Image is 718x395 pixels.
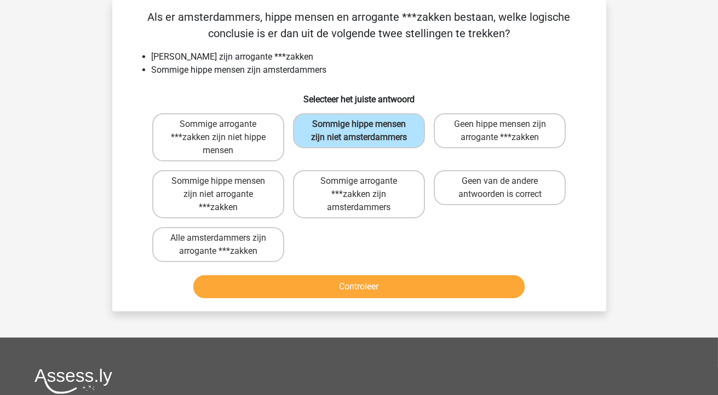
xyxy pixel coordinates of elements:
[130,85,589,104] h6: Selecteer het juiste antwoord
[152,63,589,77] li: Sommige hippe mensen zijn amsterdammers
[193,275,525,298] button: Controleer
[152,227,284,262] label: Alle amsterdammers zijn arrogante ***zakken
[293,113,425,148] label: Sommige hippe mensen zijn niet amsterdammers
[434,170,566,205] label: Geen van de andere antwoorden is correct
[293,170,425,218] label: Sommige arrogante ***zakken zijn amsterdammers
[152,113,284,161] label: Sommige arrogante ***zakken zijn niet hippe mensen
[35,368,112,394] img: Assessly logo
[152,50,589,63] li: [PERSON_NAME] zijn arrogante ***zakken
[130,9,589,42] p: Als er amsterdammers, hippe mensen en arrogante ***zakken bestaan, welke logische conclusie is er...
[152,170,284,218] label: Sommige hippe mensen zijn niet arrogante ***zakken
[434,113,566,148] label: Geen hippe mensen zijn arrogante ***zakken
